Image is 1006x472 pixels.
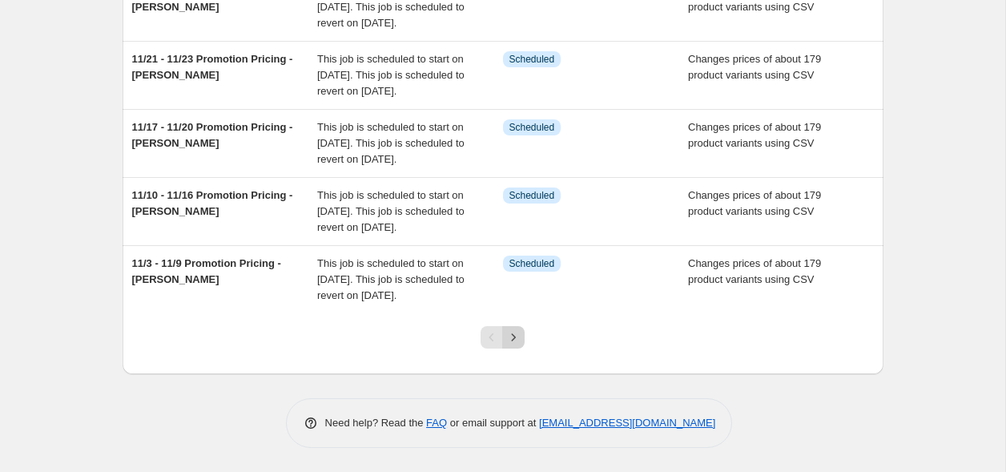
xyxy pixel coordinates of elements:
a: [EMAIL_ADDRESS][DOMAIN_NAME] [539,417,715,429]
span: or email support at [447,417,539,429]
span: This job is scheduled to start on [DATE]. This job is scheduled to revert on [DATE]. [317,257,465,301]
span: 11/17 - 11/20 Promotion Pricing - [PERSON_NAME] [132,121,293,149]
span: This job is scheduled to start on [DATE]. This job is scheduled to revert on [DATE]. [317,189,465,233]
span: Scheduled [509,189,555,202]
span: Scheduled [509,257,555,270]
span: This job is scheduled to start on [DATE]. This job is scheduled to revert on [DATE]. [317,121,465,165]
span: Need help? Read the [325,417,427,429]
span: Changes prices of about 179 product variants using CSV [688,189,821,217]
span: This job is scheduled to start on [DATE]. This job is scheduled to revert on [DATE]. [317,53,465,97]
span: 11/10 - 11/16 Promotion Pricing - [PERSON_NAME] [132,189,293,217]
nav: Pagination [481,326,525,349]
span: 11/21 - 11/23 Promotion Pricing - [PERSON_NAME] [132,53,293,81]
button: Next [502,326,525,349]
span: Changes prices of about 179 product variants using CSV [688,257,821,285]
span: Scheduled [509,53,555,66]
span: Changes prices of about 179 product variants using CSV [688,53,821,81]
span: Changes prices of about 179 product variants using CSV [688,121,821,149]
span: Scheduled [509,121,555,134]
a: FAQ [426,417,447,429]
span: 11/3 - 11/9 Promotion Pricing - [PERSON_NAME] [132,257,281,285]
